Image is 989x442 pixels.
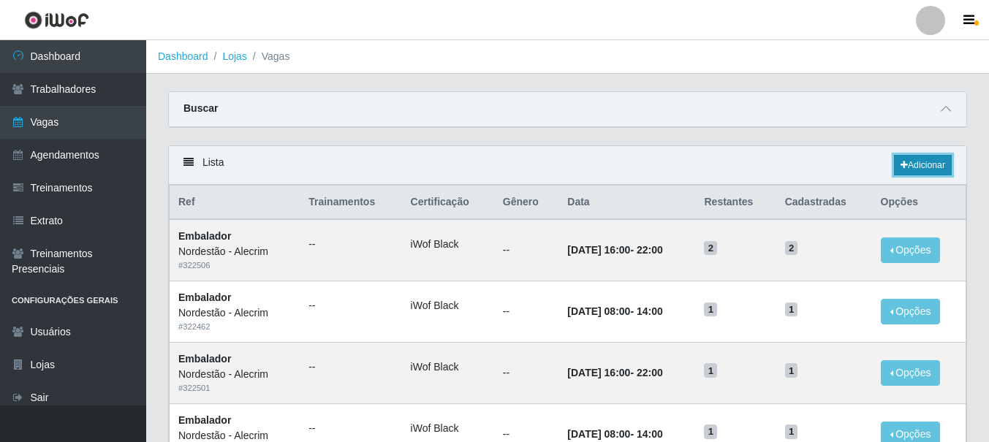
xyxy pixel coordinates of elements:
[178,382,291,395] div: # 322501
[308,298,393,313] ul: --
[881,237,941,263] button: Opções
[872,186,966,220] th: Opções
[567,367,630,378] time: [DATE] 16:00
[567,244,630,256] time: [DATE] 16:00
[146,40,989,74] nav: breadcrumb
[308,237,393,252] ul: --
[785,363,798,378] span: 1
[494,281,558,343] td: --
[567,367,662,378] strong: -
[178,230,231,242] strong: Embalador
[169,146,966,185] div: Lista
[567,428,630,440] time: [DATE] 08:00
[494,186,558,220] th: Gênero
[881,299,941,324] button: Opções
[178,414,231,426] strong: Embalador
[178,305,291,321] div: Nordestão - Alecrim
[567,244,662,256] strong: -
[178,353,231,365] strong: Embalador
[183,102,218,114] strong: Buscar
[785,424,798,439] span: 1
[637,244,663,256] time: 22:00
[785,302,798,317] span: 1
[704,241,717,256] span: 2
[178,292,231,303] strong: Embalador
[567,305,662,317] strong: -
[300,186,401,220] th: Trainamentos
[881,360,941,386] button: Opções
[695,186,776,220] th: Restantes
[704,424,717,439] span: 1
[178,321,291,333] div: # 322462
[494,219,558,281] td: --
[24,11,89,29] img: CoreUI Logo
[494,342,558,403] td: --
[567,305,630,317] time: [DATE] 08:00
[637,305,663,317] time: 14:00
[637,367,663,378] time: 22:00
[558,186,695,220] th: Data
[411,359,485,375] li: iWof Black
[411,237,485,252] li: iWof Black
[704,363,717,378] span: 1
[247,49,290,64] li: Vagas
[785,241,798,256] span: 2
[402,186,494,220] th: Certificação
[637,428,663,440] time: 14:00
[308,421,393,436] ul: --
[178,244,291,259] div: Nordestão - Alecrim
[178,259,291,272] div: # 322506
[158,50,208,62] a: Dashboard
[178,367,291,382] div: Nordestão - Alecrim
[776,186,872,220] th: Cadastradas
[170,186,300,220] th: Ref
[411,421,485,436] li: iWof Black
[567,428,662,440] strong: -
[222,50,246,62] a: Lojas
[894,155,952,175] a: Adicionar
[411,298,485,313] li: iWof Black
[308,359,393,375] ul: --
[704,302,717,317] span: 1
